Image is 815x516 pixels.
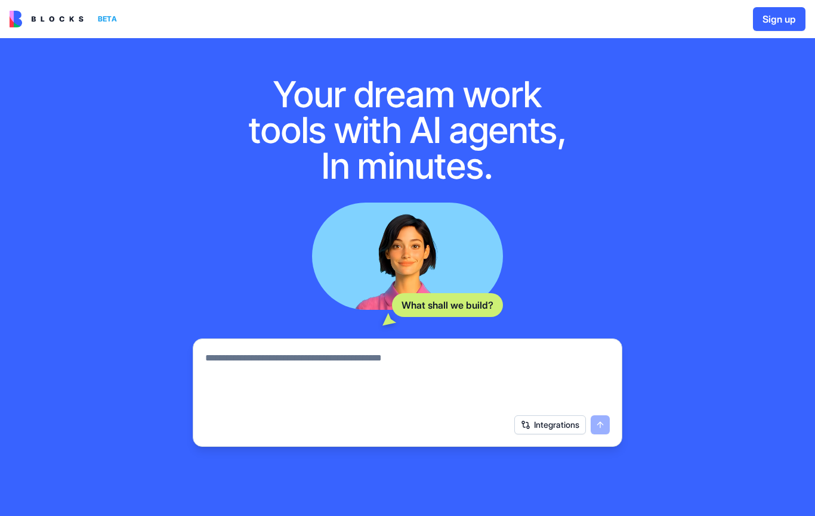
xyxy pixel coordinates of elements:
h1: Your dream work tools with AI agents, In minutes. [236,76,579,184]
button: Sign up [753,7,805,31]
div: BETA [93,11,122,27]
div: What shall we build? [392,293,503,317]
img: logo [10,11,84,27]
button: Integrations [514,415,586,434]
a: BETA [10,11,122,27]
